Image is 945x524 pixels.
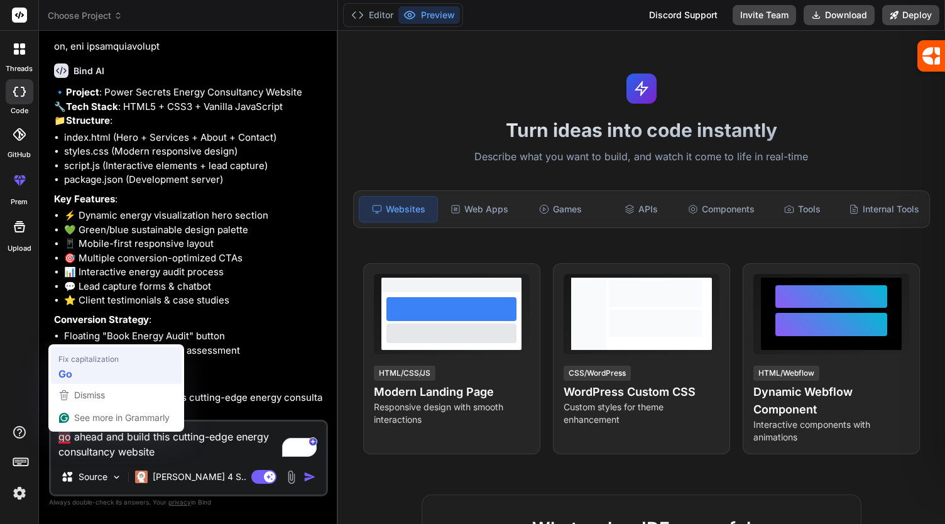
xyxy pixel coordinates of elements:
p: Shall I go ahead and build this cutting-edge energy consultancy website? [54,391,325,419]
li: 📱 Mobile-first responsive layout [64,237,325,251]
strong: Key Features [54,193,115,205]
p: [PERSON_NAME] 4 S.. [153,471,246,483]
p: Custom styles for theme enhancement [564,401,719,426]
button: Deploy [882,5,939,25]
div: APIs [602,196,680,222]
p: Always double-check its answers. Your in Bind [49,496,328,508]
p: Describe what you want to build, and watch it come to life in real-time [346,149,937,165]
p: 🔹 : Power Secrets Energy Consultancy Website 🔧 : HTML5 + CSS3 + Vanilla JavaScript 📁 : [54,85,325,128]
strong: Conversion Strategy [54,314,149,325]
div: Games [522,196,599,222]
div: CSS/WordPress [564,366,631,381]
label: code [11,106,28,116]
li: Floating "Book Energy Audit" button [64,329,325,344]
label: threads [6,63,33,74]
li: Exit-intent popup with free assessment [64,344,325,358]
h6: Bind AI [74,65,104,77]
button: Editor [346,6,398,24]
img: Pick Models [111,472,122,483]
li: index.html (Hero + Services + About + Contact) [64,131,325,145]
div: HTML/CSS/JS [374,366,435,381]
li: 💬 Lead capture forms & chatbot [64,280,325,294]
span: privacy [168,498,191,506]
li: Social proof integration [64,372,325,386]
li: package.json (Development server) [64,173,325,187]
h4: Modern Landing Page [374,383,530,401]
label: GitHub [8,150,31,160]
div: Components [682,196,760,222]
li: ⚡ Dynamic energy visualization hero section [64,209,325,223]
img: icon [303,471,316,483]
button: Preview [398,6,460,24]
div: Web Apps [440,196,518,222]
img: Claude 4 Sonnet [135,471,148,483]
strong: Structure [66,114,110,126]
li: 📊 Interactive energy audit process [64,265,325,280]
label: Upload [8,243,31,254]
img: settings [9,483,30,504]
li: Risk-reversal guarantees [64,358,325,372]
li: styles.css (Modern responsive design) [64,145,325,159]
p: Responsive design with smooth interactions [374,401,530,426]
li: script.js (Interactive elements + lead capture) [64,159,325,173]
p: Source [79,471,107,483]
p: Interactive components with animations [753,418,909,444]
li: 💚 Green/blue sustainable design palette [64,223,325,237]
li: 🎯 Multiple conversion-optimized CTAs [64,251,325,266]
h4: WordPress Custom CSS [564,383,719,401]
strong: Project [66,86,99,98]
p: : [54,313,325,327]
div: Discord Support [642,5,725,25]
div: Websites [359,196,438,222]
div: Internal Tools [844,196,924,222]
p: : [54,192,325,207]
img: attachment [284,470,298,484]
h1: Turn ideas into code instantly [346,119,937,141]
span: Choose Project [48,9,123,22]
button: Download [804,5,875,25]
div: HTML/Webflow [753,366,819,381]
h4: Dynamic Webflow Component [753,383,909,418]
div: Tools [763,196,841,222]
textarea: To enrich screen reader interactions, please activate Accessibility in Grammarly extension settings [51,422,326,459]
li: ⭐ Client testimonials & case studies [64,293,325,308]
label: prem [11,197,28,207]
button: Invite Team [733,5,796,25]
strong: Tech Stack [66,101,118,112]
